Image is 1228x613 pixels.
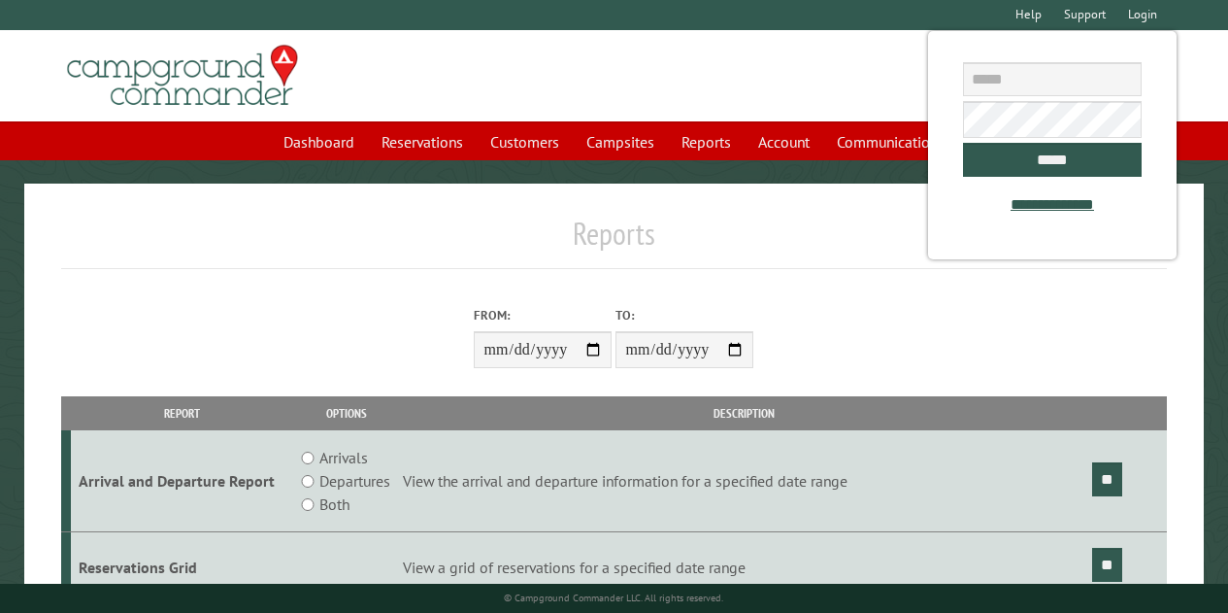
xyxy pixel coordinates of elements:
[292,396,400,430] th: Options
[61,215,1167,268] h1: Reports
[319,493,349,516] label: Both
[319,446,368,469] label: Arrivals
[474,306,612,324] label: From:
[400,532,1089,603] td: View a grid of reservations for a specified date range
[400,430,1089,532] td: View the arrival and departure information for a specified date range
[71,430,292,532] td: Arrival and Departure Report
[479,123,571,160] a: Customers
[615,306,753,324] label: To:
[319,469,390,493] label: Departures
[825,123,956,160] a: Communications
[71,396,292,430] th: Report
[504,592,723,604] small: © Campground Commander LLC. All rights reserved.
[747,123,821,160] a: Account
[400,396,1089,430] th: Description
[370,123,475,160] a: Reservations
[71,532,292,603] td: Reservations Grid
[575,123,666,160] a: Campsites
[272,123,366,160] a: Dashboard
[670,123,743,160] a: Reports
[61,38,304,114] img: Campground Commander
